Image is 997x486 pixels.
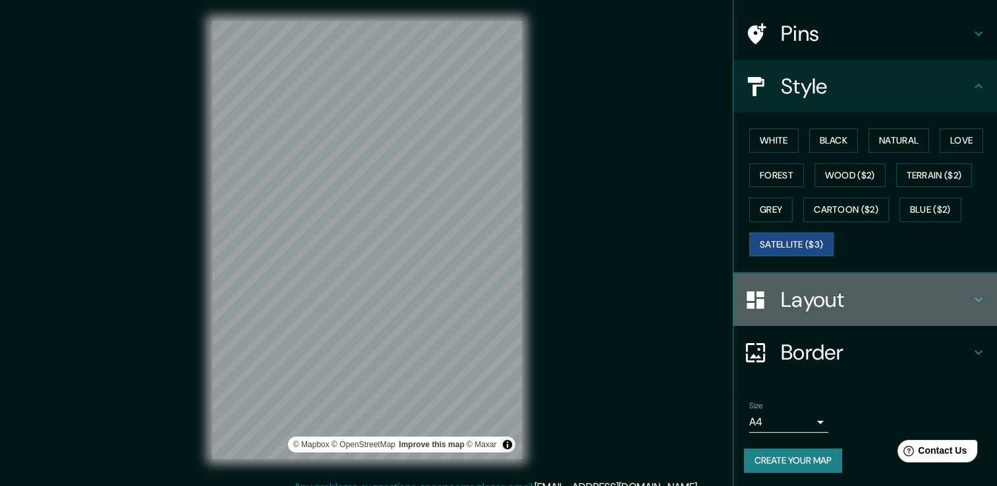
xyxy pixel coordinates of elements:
[749,400,763,412] label: Size
[781,73,971,99] h4: Style
[749,232,834,257] button: Satellite ($3)
[744,448,842,473] button: Create your map
[733,273,997,326] div: Layout
[749,128,799,153] button: White
[814,163,886,188] button: Wood ($2)
[781,339,971,365] h4: Border
[733,7,997,60] div: Pins
[803,198,889,222] button: Cartoon ($2)
[899,198,961,222] button: Blue ($2)
[781,20,971,47] h4: Pins
[749,412,828,433] div: A4
[499,437,515,452] button: Toggle attribution
[749,198,793,222] button: Grey
[809,128,859,153] button: Black
[733,326,997,379] div: Border
[869,128,929,153] button: Natural
[212,21,522,459] canvas: Map
[749,163,804,188] button: Forest
[896,163,973,188] button: Terrain ($2)
[940,128,983,153] button: Love
[331,440,395,449] a: OpenStreetMap
[733,60,997,113] div: Style
[293,440,329,449] a: Mapbox
[781,286,971,313] h4: Layout
[399,440,464,449] a: Map feedback
[880,435,983,472] iframe: Help widget launcher
[467,440,497,449] a: Maxar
